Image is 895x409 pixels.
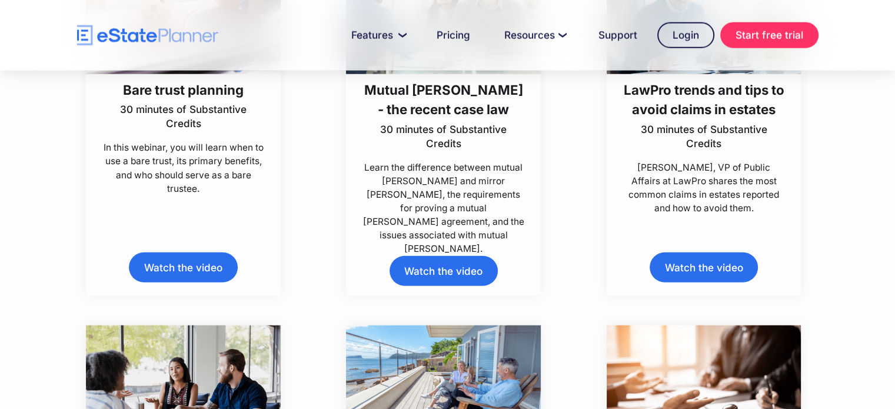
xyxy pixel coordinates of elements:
p: 30 minutes of Substantive Credits [362,122,525,151]
a: Pricing [422,24,484,47]
a: Watch the video [390,256,498,286]
p: 30 minutes of Substantive Credits [623,122,785,151]
p: [PERSON_NAME], VP of Public Affairs at LawPro shares the most common claims in estates reported a... [623,161,785,215]
a: Support [584,24,651,47]
a: Watch the video [129,252,237,282]
p: Learn the difference between mutual [PERSON_NAME] and mirror [PERSON_NAME], the requirements for ... [362,161,525,256]
a: Login [657,22,714,48]
a: Start free trial [720,22,819,48]
h3: Mutual [PERSON_NAME] - the recent case law [362,80,525,119]
a: Watch the video [650,252,758,282]
p: 30 minutes of Substantive Credits [102,102,265,131]
h3: LawPro trends and tips to avoid claims in estates [623,80,785,119]
h3: Bare trust planning [102,80,265,99]
p: In this webinar, you will learn when to use a bare trust, its primary benefits, and who should se... [102,141,265,195]
a: Features [337,24,417,47]
a: home [77,25,218,46]
a: Resources [490,24,578,47]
